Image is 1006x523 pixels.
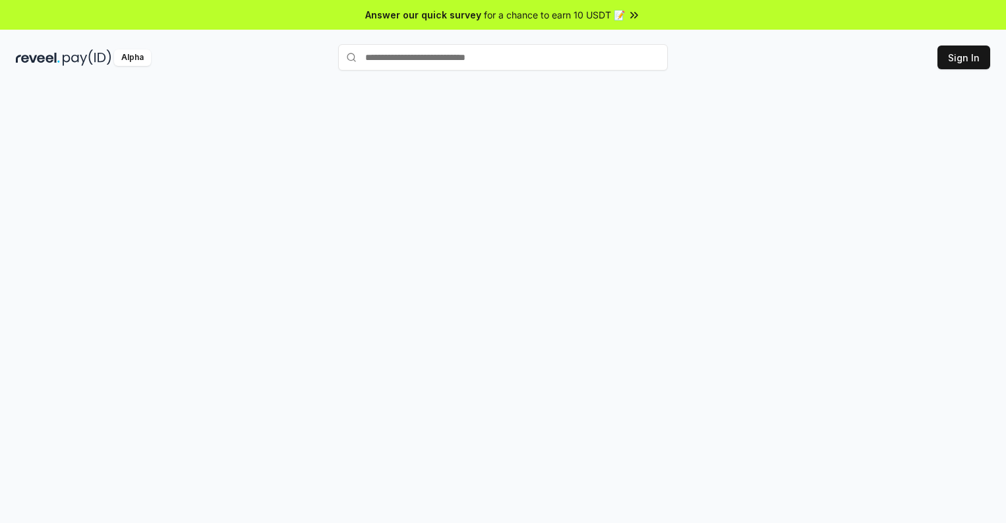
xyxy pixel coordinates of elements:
[16,49,60,66] img: reveel_dark
[937,46,990,69] button: Sign In
[365,8,481,22] span: Answer our quick survey
[114,49,151,66] div: Alpha
[63,49,111,66] img: pay_id
[484,8,625,22] span: for a chance to earn 10 USDT 📝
